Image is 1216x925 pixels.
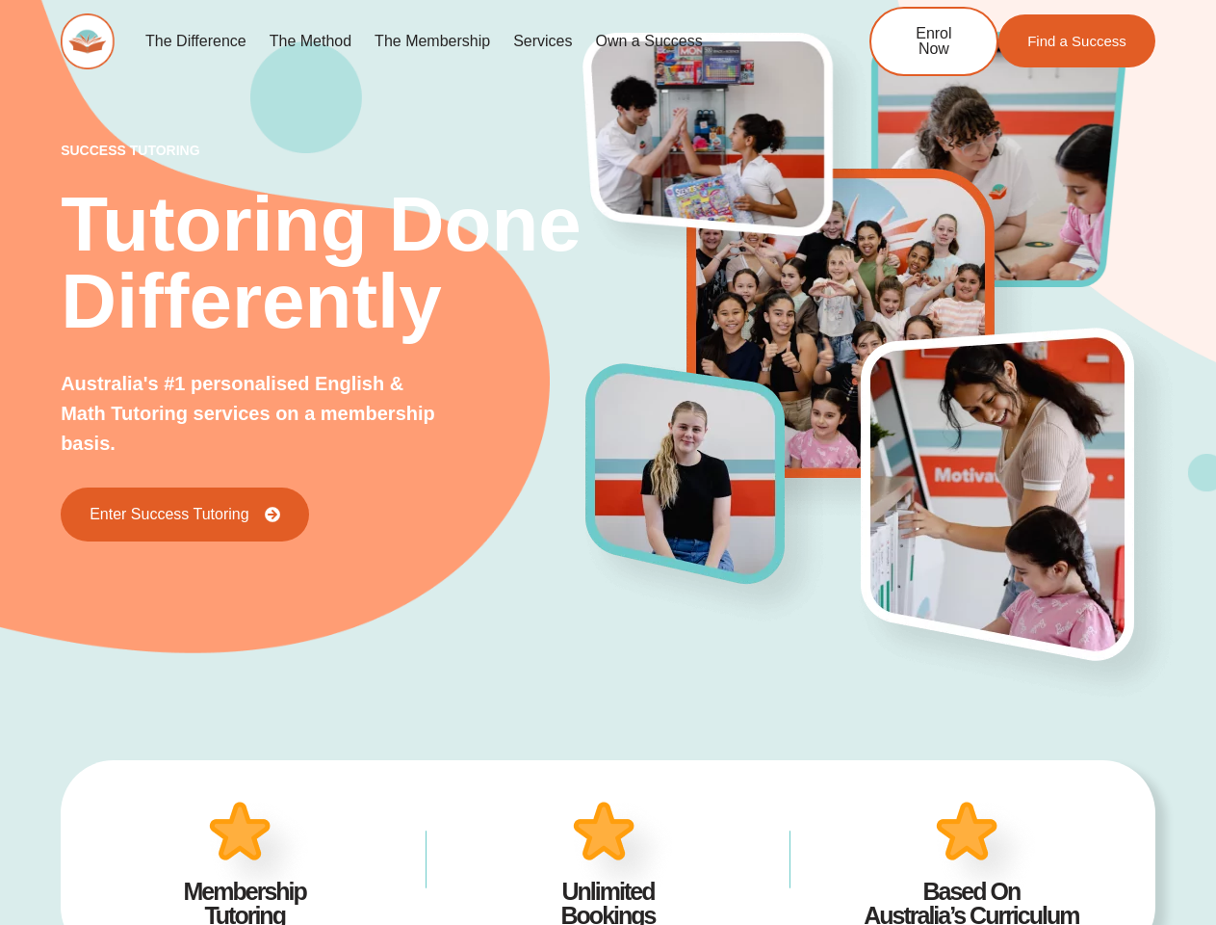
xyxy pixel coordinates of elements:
[502,19,583,64] a: Services
[998,14,1155,67] a: Find a Success
[869,7,998,76] a: Enrol Now
[900,26,968,57] span: Enrol Now
[61,144,586,157] p: success tutoring
[61,369,444,459] p: Australia's #1 personalised English & Math Tutoring services on a membership basis.
[61,186,586,340] h2: Tutoring Done Differently
[363,19,502,64] a: The Membership
[90,507,248,522] span: Enter Success Tutoring
[61,488,308,542] a: Enter Success Tutoring
[1027,34,1126,48] span: Find a Success
[584,19,714,64] a: Own a Success
[134,19,807,64] nav: Menu
[134,19,258,64] a: The Difference
[258,19,363,64] a: The Method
